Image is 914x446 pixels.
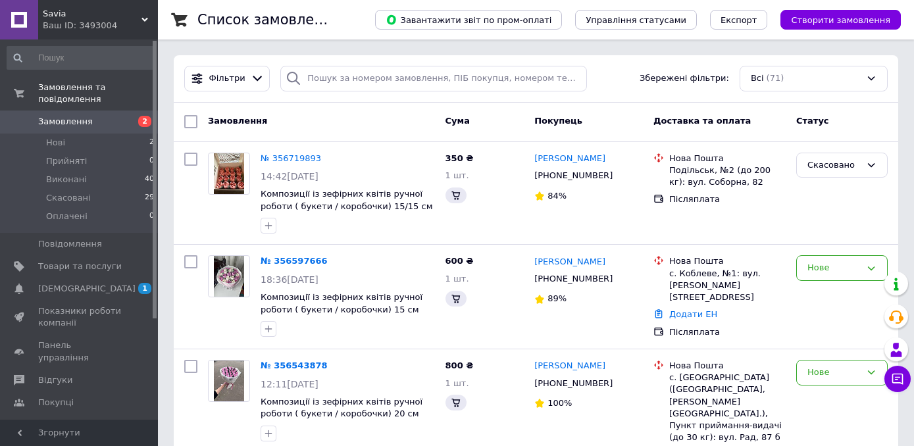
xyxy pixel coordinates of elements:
[261,360,328,370] a: № 356543878
[145,174,154,186] span: 40
[653,116,751,126] span: Доставка та оплата
[640,72,729,85] span: Збережені фільтри:
[534,360,605,372] a: [PERSON_NAME]
[46,211,88,222] span: Оплачені
[138,283,151,294] span: 1
[445,256,474,266] span: 600 ₴
[145,192,154,204] span: 29
[386,14,551,26] span: Завантажити звіт по пром-оплаті
[261,171,318,182] span: 14:42[DATE]
[669,372,786,443] div: с. [GEOGRAPHIC_DATA] ([GEOGRAPHIC_DATA], [PERSON_NAME][GEOGRAPHIC_DATA].), Пункт приймання-видачі...
[46,174,87,186] span: Виконані
[532,167,615,184] div: [PHONE_NUMBER]
[586,15,686,25] span: Управління статусами
[807,366,861,380] div: Нове
[445,116,470,126] span: Cума
[721,15,757,25] span: Експорт
[38,283,136,295] span: [DEMOGRAPHIC_DATA]
[445,274,469,284] span: 1 шт.
[38,397,74,409] span: Покупці
[532,270,615,287] div: [PHONE_NUMBER]
[445,170,469,180] span: 1 шт.
[796,116,829,126] span: Статус
[38,238,102,250] span: Повідомлення
[43,20,158,32] div: Ваш ID: 3493004
[149,211,154,222] span: 0
[208,116,267,126] span: Замовлення
[138,116,151,127] span: 2
[669,309,717,319] a: Додати ЕН
[214,360,245,401] img: Фото товару
[261,379,318,389] span: 12:11[DATE]
[46,137,65,149] span: Нові
[261,256,328,266] a: № 356597666
[261,274,318,285] span: 18:36[DATE]
[46,155,87,167] span: Прийняті
[38,82,158,105] span: Замовлення та повідомлення
[751,72,764,85] span: Всі
[767,14,901,24] a: Створити замовлення
[214,153,245,194] img: Фото товару
[669,326,786,338] div: Післяплата
[669,193,786,205] div: Післяплата
[38,116,93,128] span: Замовлення
[38,260,122,272] span: Товари та послуги
[209,72,245,85] span: Фільтри
[807,261,861,275] div: Нове
[43,8,141,20] span: Savia
[197,12,331,28] h1: Список замовлень
[375,10,562,30] button: Завантажити звіт по пром-оплаті
[807,159,861,172] div: Скасовано
[261,153,321,163] a: № 356719893
[547,398,572,408] span: 100%
[669,268,786,304] div: с. Коблеве, №1: вул. [PERSON_NAME][STREET_ADDRESS]
[214,256,245,297] img: Фото товару
[547,293,567,303] span: 89%
[208,255,250,297] a: Фото товару
[261,397,422,419] a: Композиції із зефірних квітів ручної роботи ( букети / коробочки) 20 см
[38,374,72,386] span: Відгуки
[534,116,582,126] span: Покупець
[149,137,154,149] span: 2
[575,10,697,30] button: Управління статусами
[532,375,615,392] div: [PHONE_NUMBER]
[261,189,432,211] a: Композиції із зефірних квітів ручної роботи ( букети / коробочки) 15/15 см
[445,153,474,163] span: 350 ₴
[149,155,154,167] span: 0
[46,192,91,204] span: Скасовані
[884,366,911,392] button: Чат з покупцем
[445,360,474,370] span: 800 ₴
[445,378,469,388] span: 1 шт.
[38,339,122,363] span: Панель управління
[261,292,422,314] a: Композиції із зефірних квітів ручної роботи ( букети / коробочки) 15 см
[7,46,155,70] input: Пошук
[669,255,786,267] div: Нова Пошта
[669,360,786,372] div: Нова Пошта
[791,15,890,25] span: Створити замовлення
[669,153,786,164] div: Нова Пошта
[534,256,605,268] a: [PERSON_NAME]
[208,153,250,195] a: Фото товару
[710,10,768,30] button: Експорт
[780,10,901,30] button: Створити замовлення
[38,305,122,329] span: Показники роботи компанії
[280,66,587,91] input: Пошук за номером замовлення, ПІБ покупця, номером телефону, Email, номером накладної
[547,191,567,201] span: 84%
[534,153,605,165] a: [PERSON_NAME]
[767,73,784,83] span: (71)
[208,360,250,402] a: Фото товару
[669,164,786,188] div: Подільськ, №2 (до 200 кг): вул. Соборна, 82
